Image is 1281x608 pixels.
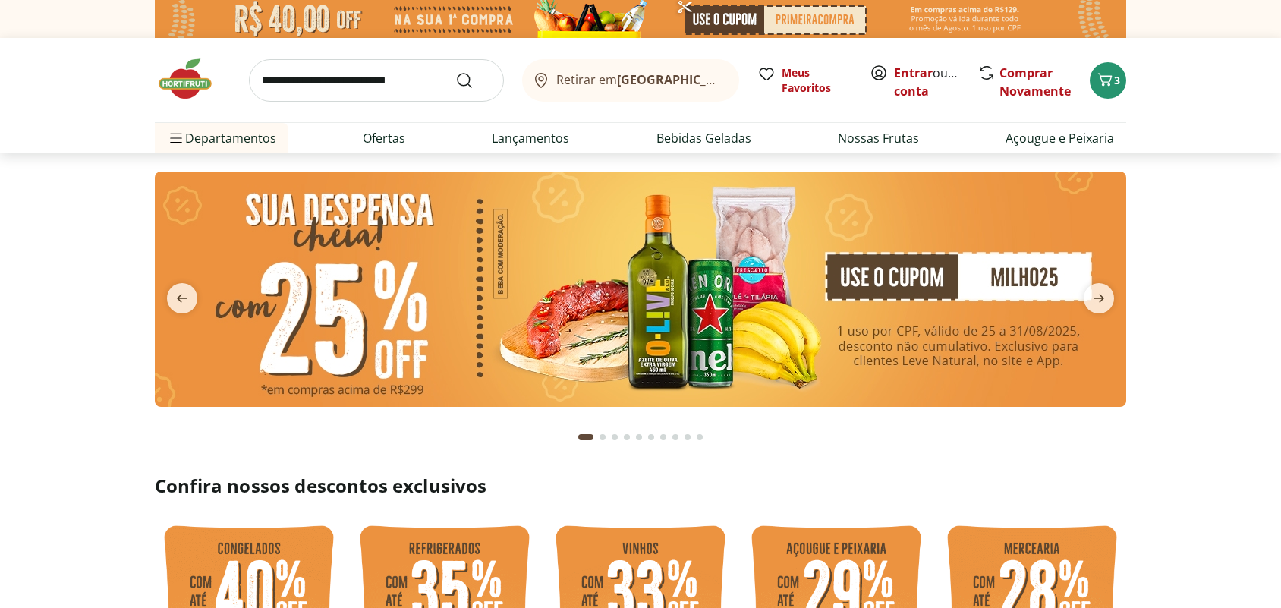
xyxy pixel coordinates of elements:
button: Current page from fs-carousel [575,419,596,455]
a: Bebidas Geladas [656,129,751,147]
button: Go to page 10 from fs-carousel [694,419,706,455]
a: Comprar Novamente [999,65,1071,99]
button: Go to page 4 from fs-carousel [621,419,633,455]
a: Entrar [894,65,933,81]
span: Retirar em [556,73,724,87]
button: previous [155,283,209,313]
button: Menu [167,120,185,156]
button: Go to page 8 from fs-carousel [669,419,681,455]
img: Hortifruti [155,56,231,102]
h2: Confira nossos descontos exclusivos [155,474,1126,498]
button: Carrinho [1090,62,1126,99]
img: cupom [155,172,1126,407]
button: Go to page 5 from fs-carousel [633,419,645,455]
button: Retirar em[GEOGRAPHIC_DATA]/[GEOGRAPHIC_DATA] [522,59,739,102]
a: Açougue e Peixaria [1006,129,1114,147]
button: Go to page 6 from fs-carousel [645,419,657,455]
button: Go to page 9 from fs-carousel [681,419,694,455]
b: [GEOGRAPHIC_DATA]/[GEOGRAPHIC_DATA] [617,71,873,88]
input: search [249,59,504,102]
a: Meus Favoritos [757,65,851,96]
button: Go to page 7 from fs-carousel [657,419,669,455]
span: ou [894,64,962,100]
button: Go to page 2 from fs-carousel [596,419,609,455]
span: Meus Favoritos [782,65,851,96]
span: Departamentos [167,120,276,156]
a: Lançamentos [492,129,569,147]
a: Ofertas [363,129,405,147]
span: 3 [1114,73,1120,87]
button: Go to page 3 from fs-carousel [609,419,621,455]
button: next [1072,283,1126,313]
a: Criar conta [894,65,977,99]
a: Nossas Frutas [838,129,919,147]
button: Submit Search [455,71,492,90]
